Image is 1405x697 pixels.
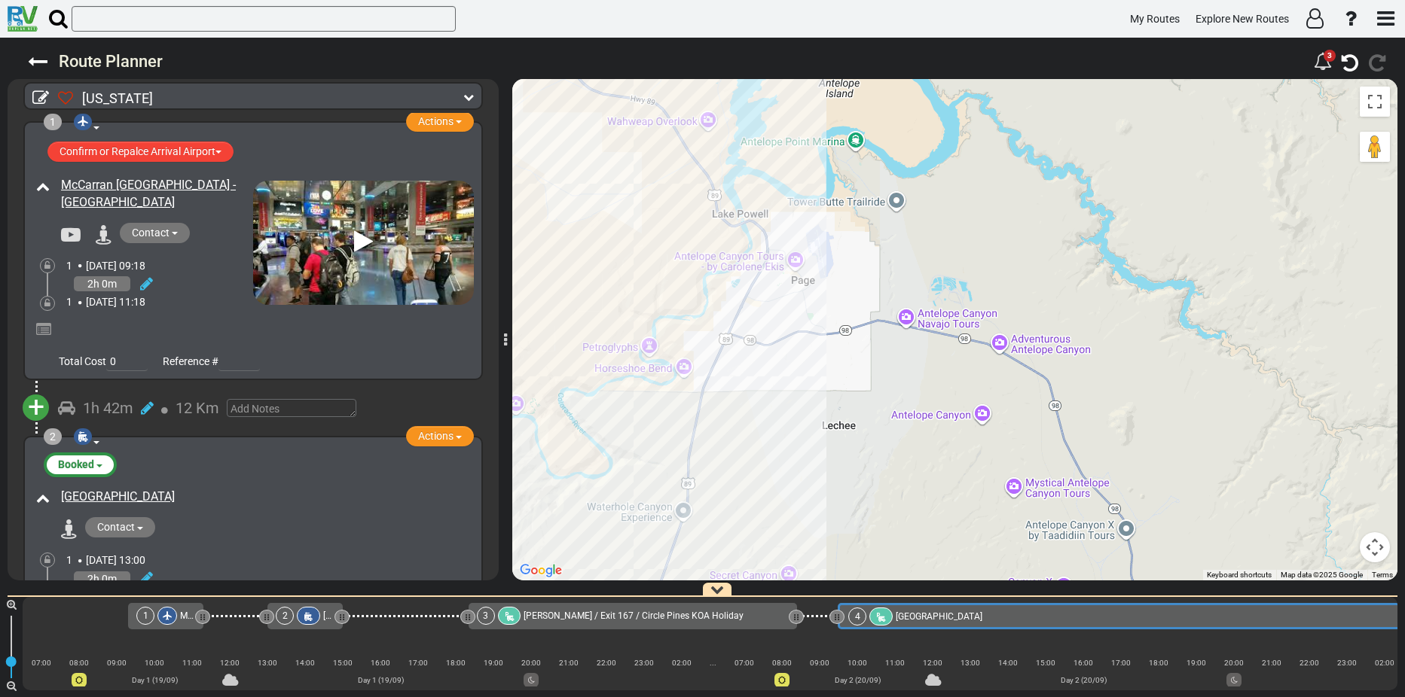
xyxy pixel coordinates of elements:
[725,656,763,670] div: 07:00
[1215,668,1253,682] div: |
[136,656,173,670] div: 10:00
[120,223,190,243] button: Contact
[23,394,49,421] button: +
[838,668,876,682] div: |
[324,656,362,670] div: 15:00
[211,656,249,670] div: 12:00
[60,668,98,682] div: |
[66,554,72,566] span: 1
[625,656,663,670] div: 23:00
[1290,668,1328,682] div: |
[399,668,437,682] div: |
[801,656,838,670] div: 09:00
[1189,5,1296,34] a: Explore New Routes
[66,296,72,308] span: 1
[1140,656,1177,670] div: 18:00
[989,668,1027,682] div: |
[399,656,437,670] div: 17:00
[516,561,566,580] a: Open this area in Google Maps (opens a new window)
[136,668,173,682] div: |
[588,668,625,682] div: |
[82,90,153,106] span: [US_STATE]
[1207,570,1272,580] button: Keyboard shortcuts
[85,517,155,537] button: Contact
[663,668,701,682] div: |
[516,561,566,580] img: Google
[512,668,550,682] div: |
[249,656,286,670] div: 13:00
[119,554,145,566] span: 13:00
[1253,668,1290,682] div: |
[98,656,136,670] div: 09:00
[83,397,133,419] div: 1h 42m
[249,668,286,682] div: |
[23,668,60,682] div: |
[8,6,38,32] img: RvPlanetLogo.png
[362,668,399,682] div: |
[1314,49,1332,75] div: 3
[59,355,106,367] span: Total Cost
[406,111,474,132] button: Actions
[180,610,402,621] span: McCarran [GEOGRAPHIC_DATA] - [GEOGRAPHIC_DATA]
[876,656,914,670] div: 11:00
[26,388,481,429] div: + 1h 42m 12 Km
[1366,656,1403,670] div: 02:00
[550,656,588,670] div: 21:00
[437,668,475,682] div: |
[132,676,178,684] span: Day 1 (19/09)
[763,656,801,670] div: 08:00
[663,656,701,670] div: 02:00
[437,656,475,670] div: 18:00
[61,178,236,209] a: McCarran [GEOGRAPHIC_DATA] - [GEOGRAPHIC_DATA]
[951,656,989,670] div: 13:00
[47,142,234,162] button: Confirm or Repalce Arrival Airport
[951,668,989,682] div: |
[835,676,881,684] span: Day 2 (20/09)
[44,428,62,445] div: 2
[253,181,474,305] img: mqdefault.jpg
[418,115,454,127] span: Actions
[475,668,512,682] div: |
[701,668,725,682] div: |
[1366,668,1403,682] div: |
[173,656,211,670] div: 11:00
[1061,676,1107,684] span: Day 2 (20/09)
[58,458,94,470] span: Booked
[1102,668,1140,682] div: |
[914,668,951,682] div: |
[66,260,72,272] span: 1
[1177,656,1215,670] div: 19:00
[323,610,410,621] span: [GEOGRAPHIC_DATA]
[23,121,483,380] div: 1 Actions Confirm or Repalce Arrival Airport McCarran [GEOGRAPHIC_DATA] - [GEOGRAPHIC_DATA] Conta...
[512,656,550,670] div: 20:00
[136,607,154,625] div: 1
[86,296,117,308] span: [DATE]
[211,668,249,682] div: |
[848,607,866,625] div: 4
[1177,668,1215,682] div: |
[1324,50,1336,62] div: 3
[1290,656,1328,670] div: 22:00
[475,656,512,670] div: 19:00
[1215,656,1253,670] div: 20:00
[61,489,175,504] a: [GEOGRAPHIC_DATA]
[701,656,725,670] div: ...
[97,521,135,533] span: Contact
[1140,668,1177,682] div: |
[358,676,404,684] span: Day 1 (19/09)
[44,114,62,130] div: 1
[1372,571,1393,579] a: Terms (opens in new tab)
[477,607,495,625] div: 3
[896,611,982,622] span: [GEOGRAPHIC_DATA]
[286,656,324,670] div: 14:00
[1328,668,1366,682] div: |
[28,390,44,425] span: +
[59,52,163,71] sapn: Route Planner
[86,554,117,566] span: [DATE]
[86,260,117,272] span: [DATE]
[362,656,399,670] div: 16:00
[1123,5,1187,34] a: My Routes
[163,355,218,367] span: Reference #
[173,668,211,682] div: |
[1281,571,1363,579] span: Map data ©2025 Google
